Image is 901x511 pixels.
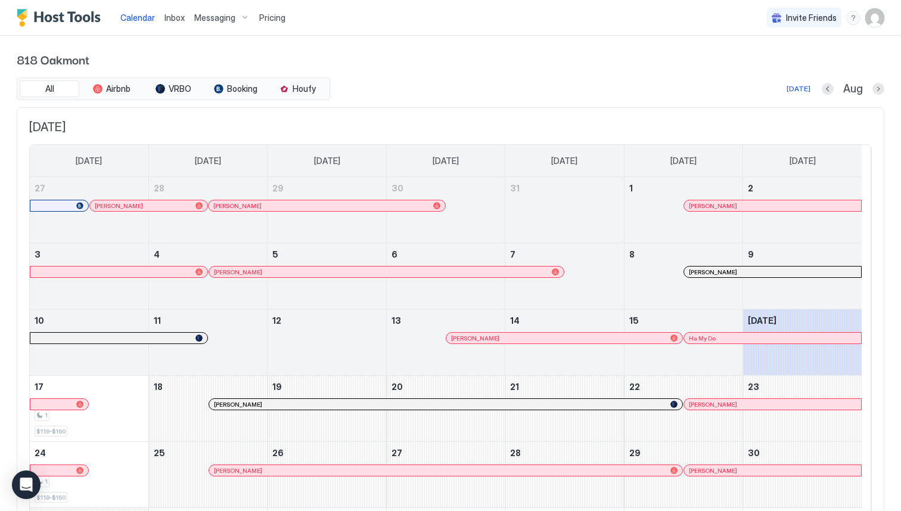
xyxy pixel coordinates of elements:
span: [DATE] [29,120,872,135]
span: Pricing [259,13,285,23]
div: [PERSON_NAME] [451,335,678,342]
a: July 28, 2025 [149,177,267,199]
td: July 27, 2025 [30,177,148,243]
span: [DATE] [790,156,816,166]
span: 25 [154,448,165,458]
span: $119-$160 [36,494,66,501]
span: 15 [629,315,639,326]
td: August 17, 2025 [30,376,148,442]
a: August 29, 2025 [625,442,742,464]
a: Calendar [120,11,155,24]
span: 29 [629,448,641,458]
span: Aug [843,82,863,96]
a: August 16, 2025 [743,309,862,332]
a: Tuesday [302,145,352,177]
div: [PERSON_NAME] [95,202,203,210]
td: July 29, 2025 [268,177,386,243]
td: August 22, 2025 [624,376,742,442]
a: Friday [658,145,709,177]
td: August 16, 2025 [743,309,862,376]
span: 20 [392,382,403,392]
span: 27 [35,183,45,193]
a: August 11, 2025 [149,309,267,332]
span: [PERSON_NAME] [689,467,737,475]
a: August 12, 2025 [268,309,386,332]
span: 24 [35,448,46,458]
span: 1 [45,478,48,485]
span: [DATE] [748,315,776,326]
a: July 31, 2025 [505,177,623,199]
span: 29 [272,183,284,193]
span: [PERSON_NAME] [451,335,499,342]
a: Host Tools Logo [17,9,106,27]
a: Saturday [778,145,828,177]
td: August 3, 2025 [30,243,148,309]
span: 27 [392,448,402,458]
span: [PERSON_NAME] [95,202,143,210]
a: August 24, 2025 [30,442,148,464]
td: August 30, 2025 [743,442,862,508]
button: VRBO [144,80,203,97]
span: [DATE] [314,156,340,166]
td: August 10, 2025 [30,309,148,376]
a: August 10, 2025 [30,309,148,332]
td: August 11, 2025 [148,309,267,376]
td: August 7, 2025 [505,243,624,309]
span: 28 [510,448,521,458]
span: 6 [392,249,397,259]
span: 4 [154,249,160,259]
button: Houfy [268,80,327,97]
span: 26 [272,448,284,458]
td: August 14, 2025 [505,309,624,376]
span: 1 [629,183,633,193]
span: Calendar [120,13,155,23]
span: 9 [748,249,754,259]
span: 19 [272,382,282,392]
span: VRBO [169,83,191,94]
span: [DATE] [195,156,221,166]
div: [PERSON_NAME] [689,268,856,276]
span: 23 [748,382,759,392]
span: 13 [392,315,401,326]
span: 12 [272,315,281,326]
td: August 27, 2025 [386,442,505,508]
a: August 1, 2025 [625,177,742,199]
td: August 23, 2025 [743,376,862,442]
a: Sunday [64,145,114,177]
span: [PERSON_NAME] [689,268,737,276]
span: 14 [510,315,520,326]
td: August 29, 2025 [624,442,742,508]
span: [DATE] [433,156,459,166]
a: August 18, 2025 [149,376,267,398]
span: 5 [272,249,278,259]
span: All [45,83,54,94]
span: 31 [510,183,520,193]
span: [DATE] [76,156,102,166]
td: August 21, 2025 [505,376,624,442]
a: August 17, 2025 [30,376,148,398]
td: August 5, 2025 [268,243,386,309]
a: August 9, 2025 [743,243,862,265]
td: August 6, 2025 [386,243,505,309]
a: August 8, 2025 [625,243,742,265]
div: [PERSON_NAME] [689,202,856,210]
a: August 13, 2025 [387,309,505,332]
span: 30 [392,183,403,193]
button: [DATE] [785,82,812,96]
button: Airbnb [82,80,141,97]
a: August 22, 2025 [625,376,742,398]
span: 1 [45,411,48,419]
td: August 24, 2025 [30,442,148,508]
span: 7 [510,249,515,259]
span: [PERSON_NAME] [214,268,262,276]
div: [PERSON_NAME] [689,401,856,408]
button: Previous month [822,83,834,95]
td: August 1, 2025 [624,177,742,243]
a: Monday [183,145,233,177]
td: August 25, 2025 [148,442,267,508]
span: 21 [510,382,519,392]
a: July 29, 2025 [268,177,386,199]
span: 11 [154,315,161,326]
button: Next month [872,83,884,95]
